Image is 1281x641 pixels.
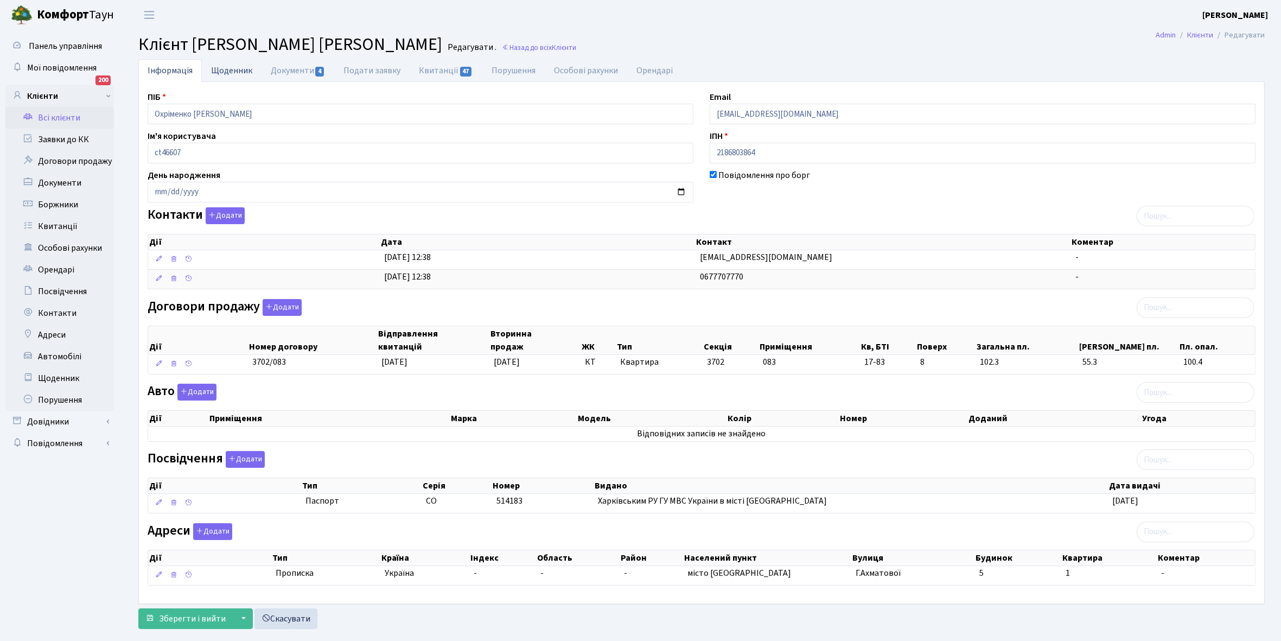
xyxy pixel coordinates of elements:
[445,42,496,53] small: Редагувати .
[384,251,431,263] span: [DATE] 12:38
[5,237,114,259] a: Особові рахунки
[206,207,245,224] button: Контакти
[426,495,437,507] span: СО
[703,326,759,354] th: Секція
[193,523,232,540] button: Адреси
[700,251,832,263] span: [EMAIL_ADDRESS][DOMAIN_NAME]
[148,169,220,182] label: День народження
[624,567,627,579] span: -
[707,356,724,368] span: 3702
[496,495,522,507] span: 514183
[450,411,576,426] th: Марка
[260,297,302,316] a: Додати
[138,32,442,57] span: Клієнт [PERSON_NAME] [PERSON_NAME]
[585,356,612,369] span: КТ
[5,57,114,79] a: Мої повідомлення200
[177,384,216,401] button: Авто
[37,6,114,24] span: Таун
[377,326,489,354] th: Відправлення квитанцій
[687,567,791,579] span: місто [GEOGRAPHIC_DATA]
[29,40,102,52] span: Панель управління
[148,523,232,540] label: Адреси
[1156,29,1176,41] a: Admin
[148,411,208,426] th: Дії
[980,356,1074,369] span: 102.3
[1066,567,1070,579] span: 1
[380,550,469,566] th: Країна
[5,172,114,194] a: Документи
[920,356,971,369] span: 8
[839,411,968,426] th: Номер
[856,567,901,579] span: Г.Ахматової
[598,495,827,507] span: Харківським РУ ГУ МВС України в місті [GEOGRAPHIC_DATA]
[148,207,245,224] label: Контакти
[763,356,776,368] span: 083
[203,206,245,225] a: Додати
[305,495,417,507] span: Паспорт
[5,324,114,346] a: Адреси
[5,346,114,367] a: Автомобілі
[759,326,860,354] th: Приміщення
[223,449,265,468] a: Додати
[381,356,407,368] span: [DATE]
[1187,29,1213,41] a: Клієнти
[148,384,216,401] label: Авто
[616,326,703,354] th: Тип
[536,550,620,566] th: Область
[718,169,810,182] label: Повідомлення про борг
[37,6,89,23] b: Комфорт
[136,6,163,24] button: Переключити навігацію
[254,608,317,629] a: Скасувати
[1213,29,1265,41] li: Редагувати
[710,91,731,104] label: Email
[696,234,1071,250] th: Контакт
[494,356,520,368] span: [DATE]
[301,478,421,493] th: Тип
[5,129,114,150] a: Заявки до КК
[5,302,114,324] a: Контакти
[1179,326,1255,354] th: Пл. опал.
[540,567,544,579] span: -
[627,59,682,82] a: Орендарі
[594,478,1108,493] th: Видано
[148,130,216,143] label: Ім'я користувача
[148,234,380,250] th: Дії
[202,59,262,81] a: Щоденник
[1162,567,1165,579] span: -
[460,67,472,77] span: 47
[5,259,114,281] a: Орендарі
[422,478,492,493] th: Серія
[159,613,226,625] span: Зберегти і вийти
[380,234,696,250] th: Дата
[208,411,450,426] th: Приміщення
[226,451,265,468] button: Посвідчення
[148,299,302,316] label: Договори продажу
[1137,449,1254,470] input: Пошук...
[5,215,114,237] a: Квитанції
[1202,9,1268,21] b: [PERSON_NAME]
[190,521,232,540] a: Додати
[683,550,851,566] th: Населений пункт
[148,427,1255,441] td: Відповідних записів не знайдено
[469,550,536,566] th: Індекс
[967,411,1141,426] th: Доданий
[621,356,699,369] span: Квартира
[864,356,912,369] span: 17-83
[1113,495,1139,507] span: [DATE]
[1075,271,1079,283] span: -
[5,35,114,57] a: Панель управління
[5,85,114,107] a: Клієнти
[138,608,233,629] button: Зберегти і вийти
[851,550,975,566] th: Вулиця
[976,326,1078,354] th: Загальна пл.
[975,550,1062,566] th: Будинок
[1071,234,1255,250] th: Коментар
[1108,478,1254,493] th: Дата видачі
[710,130,728,143] label: ІПН
[489,326,581,354] th: Вторинна продаж
[248,326,377,354] th: Номер договору
[5,281,114,302] a: Посвідчення
[700,271,743,283] span: 0677707770
[95,75,111,85] div: 200
[916,326,976,354] th: Поверх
